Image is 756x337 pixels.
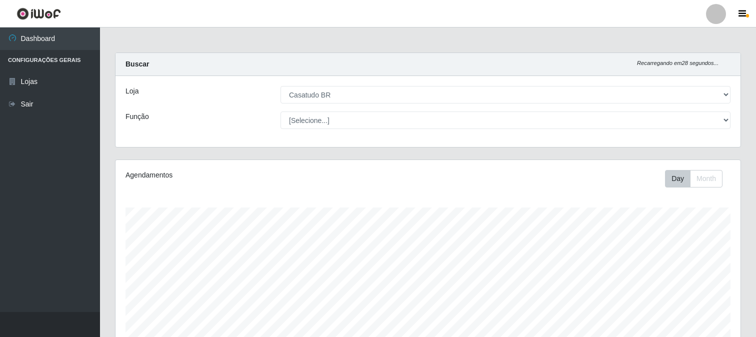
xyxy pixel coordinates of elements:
button: Month [690,170,722,187]
button: Day [665,170,690,187]
div: Agendamentos [125,170,369,180]
img: CoreUI Logo [16,7,61,20]
strong: Buscar [125,60,149,68]
div: Toolbar with button groups [665,170,730,187]
i: Recarregando em 28 segundos... [637,60,718,66]
label: Loja [125,86,138,96]
div: First group [665,170,722,187]
label: Função [125,111,149,122]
